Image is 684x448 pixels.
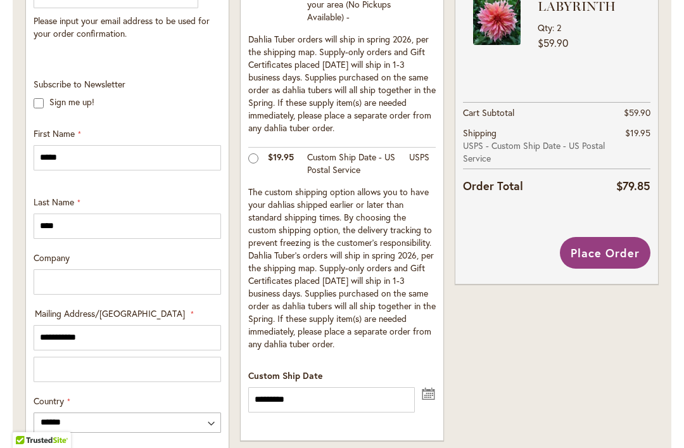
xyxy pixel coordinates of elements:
span: $19.95 [625,127,650,139]
span: $59.90 [624,106,650,118]
span: Place Order [571,245,640,260]
span: Country [34,395,64,407]
span: First Name [34,127,75,139]
label: Sign me up! [49,96,94,108]
strong: Order Total [463,176,523,195]
td: USPS [403,147,436,182]
span: Please input your email address to be used for your order confirmation. [34,15,210,39]
span: $59.90 [538,36,568,49]
span: Last Name [34,196,74,208]
span: $79.85 [616,178,650,193]
span: Mailing Address/[GEOGRAPHIC_DATA] [35,307,185,319]
span: Shipping [463,127,497,139]
iframe: Launch Accessibility Center [9,403,45,438]
th: Cart Subtotal [463,102,615,123]
button: Place Order [560,237,650,269]
td: Custom Ship Date - US Postal Service [301,147,403,182]
span: USPS - Custom Ship Date - US Postal Service [463,139,615,165]
span: Qty [538,22,552,34]
span: Custom Ship Date [248,369,322,381]
span: $19.95 [268,151,294,163]
span: 2 [557,22,561,34]
td: The custom shipping option allows you to have your dahlias shipped earlier or later than standard... [248,182,436,357]
span: Subscribe to Newsletter [34,78,125,90]
td: Dahlia Tuber orders will ship in spring 2026, per the shipping map. Supply-only orders and Gift C... [248,30,436,148]
span: Company [34,252,70,264]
